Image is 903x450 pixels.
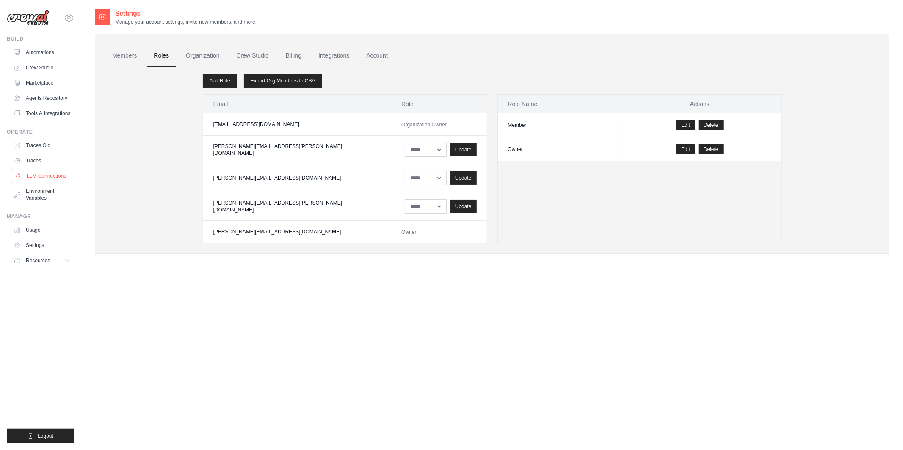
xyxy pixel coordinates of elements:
[10,184,74,205] a: Environment Variables
[105,44,144,67] a: Members
[676,120,695,130] a: Edit
[10,154,74,167] a: Traces
[619,95,781,113] th: Actions
[498,113,619,137] td: Member
[203,192,392,221] td: [PERSON_NAME][EMAIL_ADDRESS][PERSON_NAME][DOMAIN_NAME]
[7,129,74,135] div: Operate
[179,44,226,67] a: Organization
[26,257,50,264] span: Resources
[450,171,477,185] button: Update
[230,44,276,67] a: Crew Studio
[312,44,356,67] a: Integrations
[10,254,74,267] button: Resources
[115,19,257,25] p: Manage your account settings, invite new members, and more.
[115,8,257,19] h2: Settings
[7,429,74,443] button: Logout
[699,120,724,130] button: Delete
[7,36,74,42] div: Build
[498,137,619,162] td: Owner
[10,76,74,90] a: Marketplace
[11,169,75,183] a: LLM Connections
[401,229,416,235] span: Owner
[10,223,74,237] a: Usage
[279,44,308,67] a: Billing
[203,136,392,164] td: [PERSON_NAME][EMAIL_ADDRESS][PERSON_NAME][DOMAIN_NAME]
[203,221,392,243] td: [PERSON_NAME][EMAIL_ADDRESS][DOMAIN_NAME]
[203,113,392,136] td: [EMAIL_ADDRESS][DOMAIN_NAME]
[10,91,74,105] a: Agents Repository
[401,122,447,128] span: Organization Owner
[450,200,477,213] button: Update
[203,74,237,88] a: Add Role
[10,107,74,120] a: Tools & Integrations
[359,44,395,67] a: Account
[244,74,322,88] a: Export Org Members to CSV
[391,95,486,113] th: Role
[10,61,74,74] a: Crew Studio
[10,239,74,252] a: Settings
[7,10,49,26] img: Logo
[676,144,695,154] a: Edit
[7,213,74,220] div: Manage
[450,143,477,156] button: Update
[203,95,392,113] th: Email
[38,433,53,439] span: Logout
[498,95,619,113] th: Role Name
[147,44,176,67] a: Roles
[699,144,724,154] button: Delete
[10,46,74,59] a: Automations
[10,139,74,152] a: Traces Old
[203,164,392,192] td: [PERSON_NAME][EMAIL_ADDRESS][DOMAIN_NAME]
